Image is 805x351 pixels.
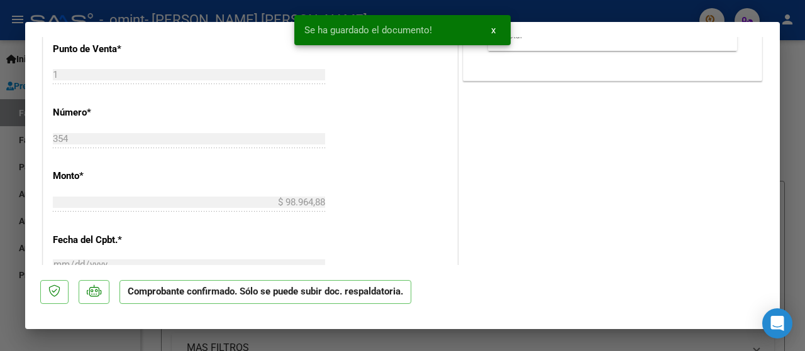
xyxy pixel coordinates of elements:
div: Open Intercom Messenger [762,308,792,338]
p: Comprobante confirmado. Sólo se puede subir doc. respaldatoria. [119,280,411,305]
p: Número [53,105,171,120]
p: Monto [53,169,171,183]
button: x [481,19,506,41]
p: Punto de Venta [53,42,171,57]
p: Fecha del Cpbt. [53,233,171,247]
span: x [491,24,496,36]
span: Se ha guardado el documento! [304,24,432,36]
